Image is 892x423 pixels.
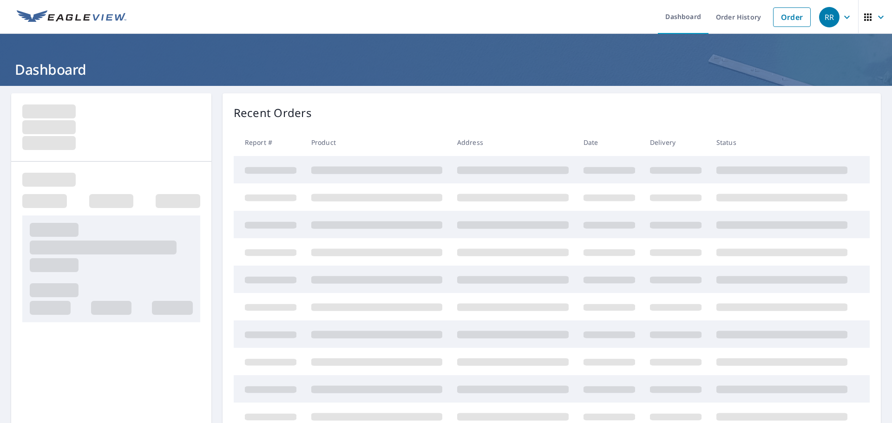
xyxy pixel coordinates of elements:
[11,60,881,79] h1: Dashboard
[450,129,576,156] th: Address
[304,129,450,156] th: Product
[819,7,840,27] div: RR
[234,129,304,156] th: Report #
[773,7,811,27] a: Order
[576,129,643,156] th: Date
[17,10,126,24] img: EV Logo
[709,129,855,156] th: Status
[234,104,312,121] p: Recent Orders
[643,129,709,156] th: Delivery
